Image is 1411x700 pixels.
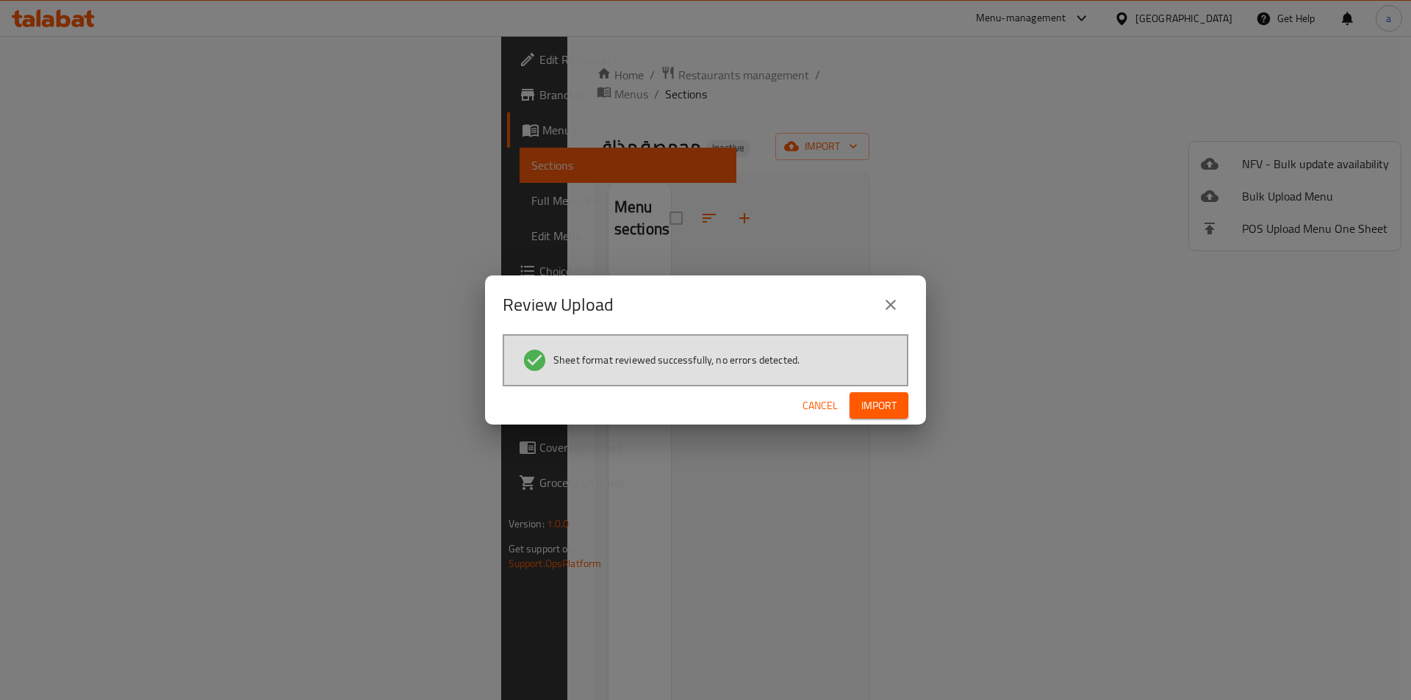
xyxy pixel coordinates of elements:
[553,353,800,367] span: Sheet format reviewed successfully, no errors detected.
[797,392,844,419] button: Cancel
[861,397,897,415] span: Import
[803,397,838,415] span: Cancel
[850,392,908,419] button: Import
[873,287,908,322] button: close
[503,293,614,317] h2: Review Upload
